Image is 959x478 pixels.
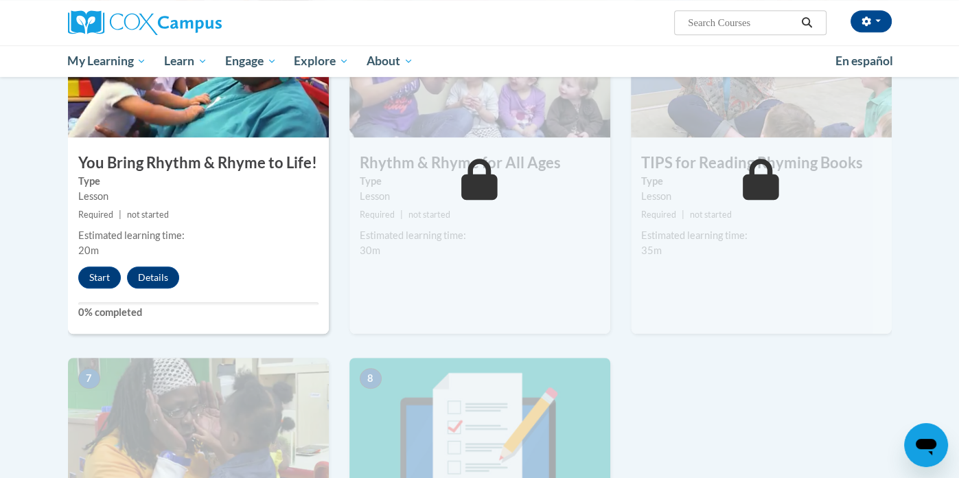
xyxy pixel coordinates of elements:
[641,189,881,204] div: Lesson
[360,368,382,389] span: 8
[78,228,319,243] div: Estimated learning time:
[360,209,395,220] span: Required
[400,209,403,220] span: |
[78,174,319,189] label: Type
[155,45,216,77] a: Learn
[904,423,948,467] iframe: Button to launch messaging window
[360,244,380,256] span: 30m
[78,244,99,256] span: 20m
[796,14,817,31] button: Search
[641,228,881,243] div: Estimated learning time:
[285,45,358,77] a: Explore
[47,45,912,77] div: Main menu
[59,45,156,77] a: My Learning
[641,244,662,256] span: 35m
[641,209,676,220] span: Required
[68,10,329,35] a: Cox Campus
[360,174,600,189] label: Type
[78,305,319,320] label: 0% completed
[119,209,122,220] span: |
[690,209,732,220] span: not started
[349,152,610,174] h3: Rhythm & Rhyme for All Ages
[67,53,146,69] span: My Learning
[358,45,422,77] a: About
[408,209,450,220] span: not started
[225,53,277,69] span: Engage
[127,209,169,220] span: not started
[78,209,113,220] span: Required
[78,266,121,288] button: Start
[641,174,881,189] label: Type
[127,266,179,288] button: Details
[68,10,222,35] img: Cox Campus
[686,14,796,31] input: Search Courses
[835,54,893,68] span: En español
[360,189,600,204] div: Lesson
[367,53,413,69] span: About
[78,368,100,389] span: 7
[682,209,684,220] span: |
[78,189,319,204] div: Lesson
[851,10,892,32] button: Account Settings
[631,152,892,174] h3: TIPS for Reading Rhyming Books
[68,152,329,174] h3: You Bring Rhythm & Rhyme to Life!
[216,45,286,77] a: Engage
[164,53,207,69] span: Learn
[294,53,349,69] span: Explore
[360,228,600,243] div: Estimated learning time:
[827,47,902,76] a: En español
